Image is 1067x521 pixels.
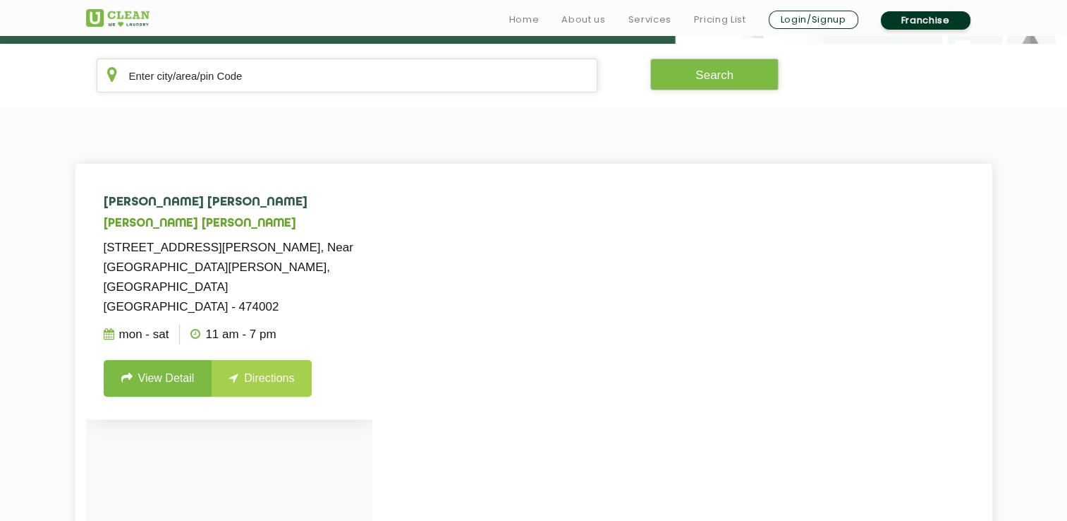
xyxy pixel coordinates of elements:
[104,360,212,397] a: View Detail
[881,11,970,30] a: Franchise
[97,59,598,92] input: Enter city/area/pin Code
[694,11,746,28] a: Pricing List
[561,11,605,28] a: About us
[212,360,312,397] a: Directions
[190,325,276,345] p: 11 AM - 7 PM
[769,11,858,29] a: Login/Signup
[104,217,355,231] h5: [PERSON_NAME] [PERSON_NAME]
[104,196,355,210] h4: [PERSON_NAME] [PERSON_NAME]
[104,325,169,345] p: Mon - Sat
[628,11,671,28] a: Services
[104,238,355,317] p: [STREET_ADDRESS][PERSON_NAME], Near [GEOGRAPHIC_DATA][PERSON_NAME], [GEOGRAPHIC_DATA] [GEOGRAPHIC...
[86,9,150,27] img: UClean Laundry and Dry Cleaning
[650,59,779,90] button: Search
[509,11,539,28] a: Home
